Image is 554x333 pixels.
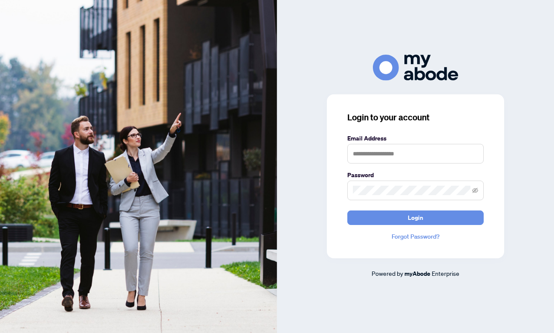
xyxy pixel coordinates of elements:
[347,170,484,180] label: Password
[373,55,458,81] img: ma-logo
[347,111,484,123] h3: Login to your account
[347,134,484,143] label: Email Address
[347,232,484,241] a: Forgot Password?
[432,269,459,277] span: Enterprise
[347,210,484,225] button: Login
[404,269,430,278] a: myAbode
[408,211,423,225] span: Login
[472,187,478,193] span: eye-invisible
[372,269,403,277] span: Powered by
